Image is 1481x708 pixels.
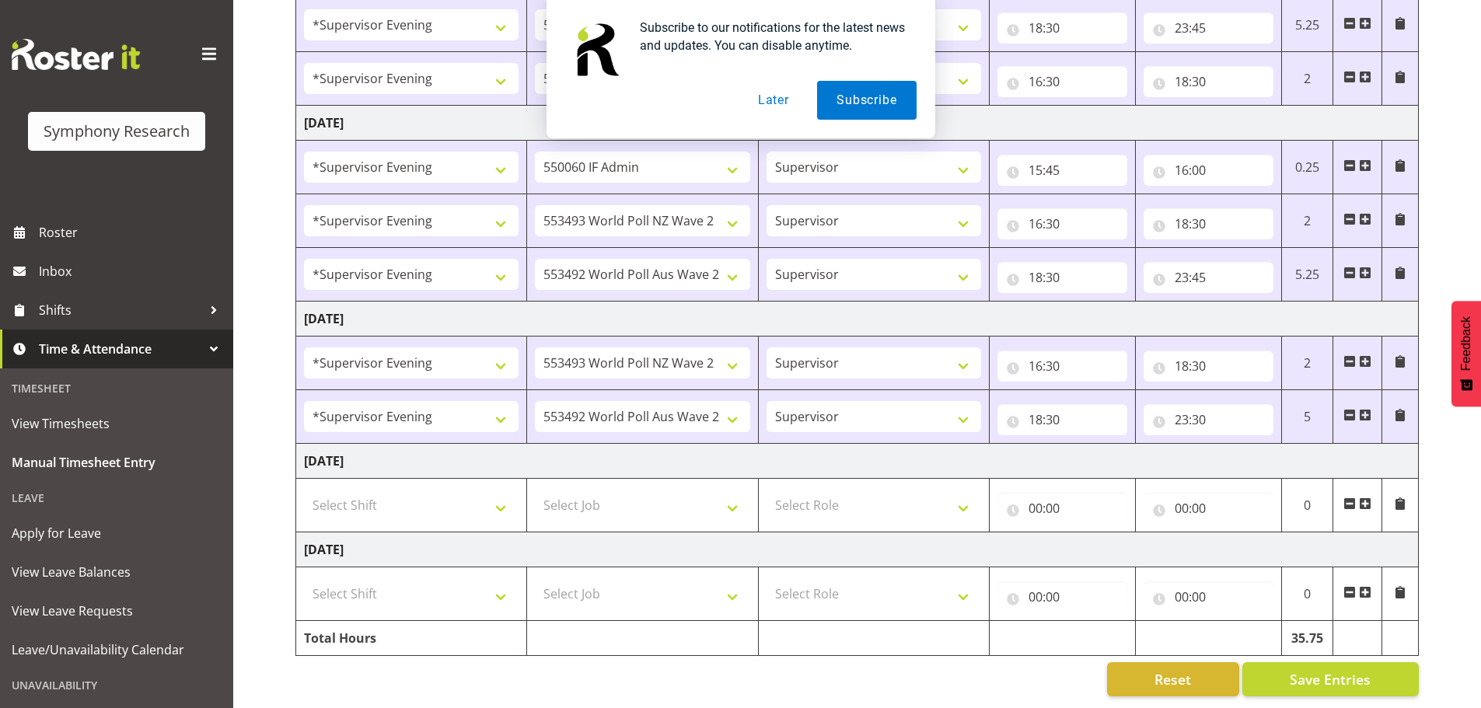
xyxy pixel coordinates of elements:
span: Inbox [39,260,225,283]
button: Save Entries [1242,662,1419,696]
input: Click to select... [1144,262,1273,293]
span: Time & Attendance [39,337,202,361]
td: [DATE] [296,302,1419,337]
span: Roster [39,221,225,244]
td: 2 [1281,194,1333,248]
input: Click to select... [997,581,1127,612]
span: View Timesheets [12,412,222,435]
input: Click to select... [1144,404,1273,435]
input: Click to select... [1144,493,1273,524]
div: Unavailability [4,669,229,701]
td: 0 [1281,479,1333,532]
a: View Timesheets [4,404,229,443]
input: Click to select... [997,208,1127,239]
span: Feedback [1459,316,1473,371]
input: Click to select... [997,262,1127,293]
div: Leave [4,482,229,514]
td: Total Hours [296,621,527,656]
td: 5 [1281,390,1333,444]
td: 5.25 [1281,248,1333,302]
a: View Leave Balances [4,553,229,591]
span: Manual Timesheet Entry [12,451,222,474]
a: Apply for Leave [4,514,229,553]
td: 35.75 [1281,621,1333,656]
td: [DATE] [296,532,1419,567]
input: Click to select... [997,404,1127,435]
input: Click to select... [1144,155,1273,186]
button: Later [739,81,809,120]
button: Subscribe [817,81,916,120]
span: View Leave Requests [12,599,222,623]
input: Click to select... [997,155,1127,186]
span: Shifts [39,298,202,322]
span: View Leave Balances [12,560,222,584]
button: Feedback - Show survey [1451,301,1481,406]
td: [DATE] [296,444,1419,479]
input: Click to select... [1144,208,1273,239]
input: Click to select... [997,493,1127,524]
td: 0.25 [1281,141,1333,194]
span: Save Entries [1290,669,1371,689]
input: Click to select... [1144,581,1273,612]
div: Timesheet [4,372,229,404]
button: Reset [1107,662,1239,696]
span: Apply for Leave [12,521,222,545]
td: 0 [1281,567,1333,621]
input: Click to select... [997,351,1127,382]
span: Leave/Unavailability Calendar [12,638,222,661]
a: Manual Timesheet Entry [4,443,229,482]
input: Click to select... [1144,351,1273,382]
span: Reset [1154,669,1191,689]
a: Leave/Unavailability Calendar [4,630,229,669]
div: Subscribe to our notifications for the latest news and updates. You can disable anytime. [627,19,917,54]
img: notification icon [565,19,627,81]
td: 2 [1281,337,1333,390]
a: View Leave Requests [4,591,229,630]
